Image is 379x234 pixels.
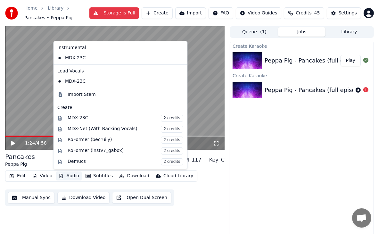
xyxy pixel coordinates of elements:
button: Queue [231,27,278,37]
span: 2 credits [161,125,183,132]
div: Create Karaoke [230,71,374,79]
button: Credits45 [284,7,324,19]
span: ( 1 ) [260,29,267,35]
span: Credits [296,10,311,16]
button: Jobs [278,27,325,37]
span: 2 credits [161,147,183,154]
div: Instrumental [55,43,186,53]
div: Import Stem [68,91,96,98]
a: Home [24,5,37,12]
span: 2 credits [161,115,183,122]
span: Pancakes • Peppa Pig [24,15,73,21]
div: Pancakes [5,152,35,161]
button: FAQ [209,7,233,19]
span: 4:58 [37,140,46,146]
button: Storage is Full [89,7,139,19]
button: Video [29,171,55,180]
a: Açık sohbet [352,208,371,228]
div: Peppa Pig - Pancakes (full episode) [265,86,365,95]
span: 1:24 [25,140,35,146]
div: Create Karaoke [230,42,374,50]
div: RoFormer (becruily) [68,136,183,143]
div: C [221,156,225,164]
a: Library [48,5,63,12]
button: Create [142,7,173,19]
button: Video Guides [236,7,281,19]
div: Demucs [68,158,183,165]
span: 2 credits [161,158,183,165]
button: Download Video [57,192,110,204]
div: MDX-Net (With Backing Vocals) [68,125,183,132]
div: Peppa Pig - Pancakes (full episode) [265,56,365,65]
button: Library [325,27,373,37]
div: Lead Vocals [55,66,186,76]
div: MDX-23C [55,53,176,63]
div: Create [57,104,183,111]
div: Cloud Library [163,173,193,179]
div: Settings [339,10,357,16]
button: Play [341,55,361,66]
button: Download [117,171,152,180]
div: / [25,140,40,146]
button: Audio [56,171,82,180]
button: Settings [327,7,361,19]
img: youka [5,7,18,20]
nav: breadcrumb [24,5,89,21]
div: 117 [192,156,202,164]
button: Subtitles [83,171,115,180]
span: 2 credits [161,136,183,143]
button: Edit [7,171,28,180]
button: Open Dual Screen [112,192,171,204]
span: 45 [314,10,320,16]
button: Manual Sync [8,192,55,204]
div: MDX-23C [55,76,176,87]
div: Key [209,156,218,164]
div: MDX-23C [68,115,183,122]
div: RoFormer (instv7_gabox) [68,147,183,154]
div: Peppa Pig [5,161,35,168]
button: Import [175,7,206,19]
